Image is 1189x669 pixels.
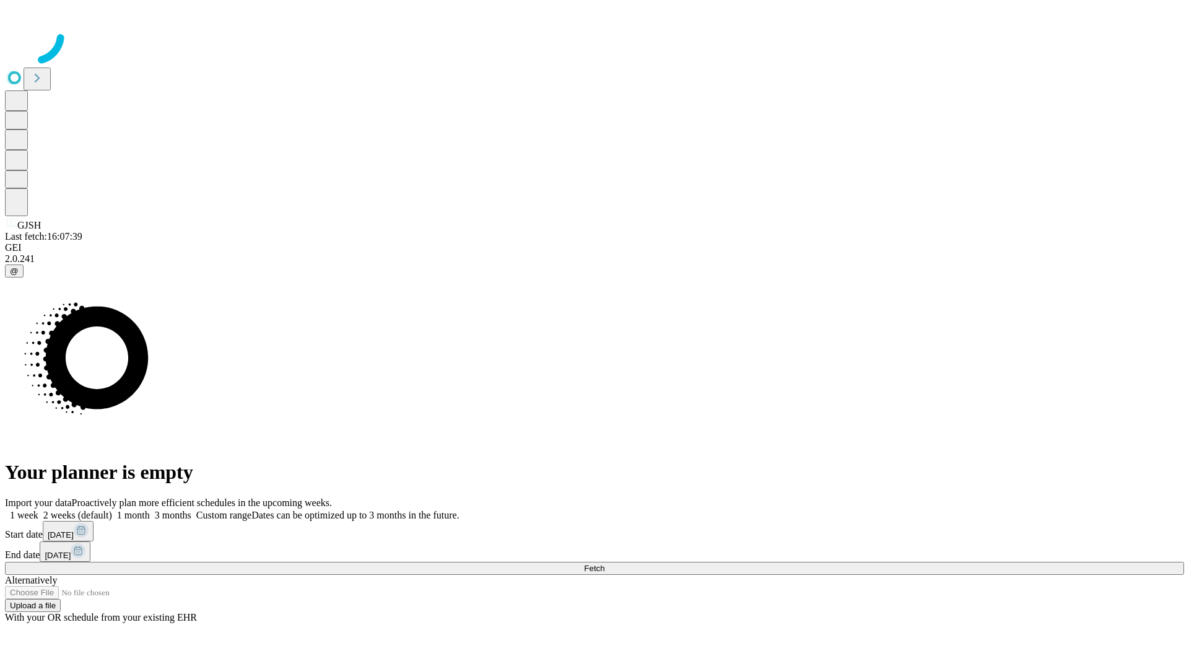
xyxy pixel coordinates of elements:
[5,461,1184,484] h1: Your planner is empty
[5,253,1184,265] div: 2.0.241
[10,266,19,276] span: @
[584,564,604,573] span: Fetch
[5,599,61,612] button: Upload a file
[5,521,1184,541] div: Start date
[40,541,90,562] button: [DATE]
[45,551,71,560] span: [DATE]
[5,562,1184,575] button: Fetch
[5,541,1184,562] div: End date
[251,510,459,520] span: Dates can be optimized up to 3 months in the future.
[17,220,41,230] span: GJSH
[5,265,24,278] button: @
[5,242,1184,253] div: GEI
[196,510,251,520] span: Custom range
[72,497,332,508] span: Proactively plan more efficient schedules in the upcoming weeks.
[43,510,112,520] span: 2 weeks (default)
[5,612,197,623] span: With your OR schedule from your existing EHR
[5,497,72,508] span: Import your data
[48,530,74,540] span: [DATE]
[10,510,38,520] span: 1 week
[155,510,191,520] span: 3 months
[5,575,57,585] span: Alternatively
[5,231,82,242] span: Last fetch: 16:07:39
[43,521,94,541] button: [DATE]
[117,510,150,520] span: 1 month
